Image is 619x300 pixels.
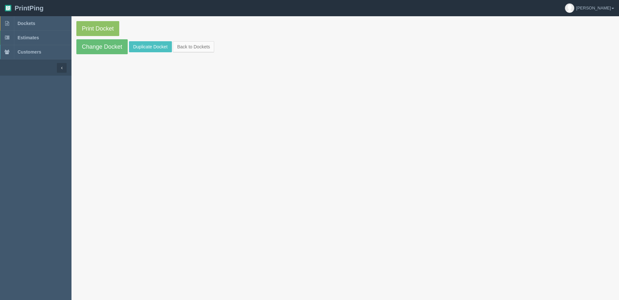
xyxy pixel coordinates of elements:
img: logo-3e63b451c926e2ac314895c53de4908e5d424f24456219fb08d385ab2e579770.png [5,5,11,11]
a: Change Docket [76,39,128,54]
span: Dockets [18,21,35,26]
a: Print Docket [76,21,119,36]
a: Back to Dockets [173,41,214,52]
a: Duplicate Docket [129,41,172,52]
span: Estimates [18,35,39,40]
span: Customers [18,49,41,55]
img: avatar_default-7531ab5dedf162e01f1e0bb0964e6a185e93c5c22dfe317fb01d7f8cd2b1632c.jpg [565,4,574,13]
